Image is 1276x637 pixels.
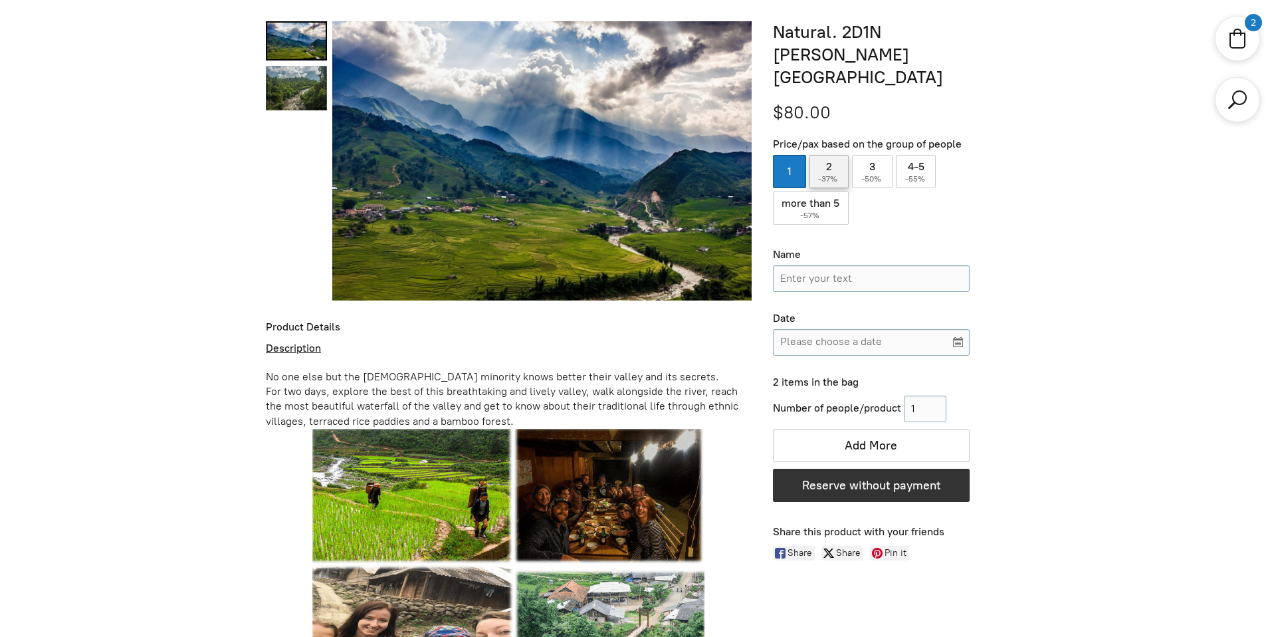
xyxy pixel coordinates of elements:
div: Shopping cart [1215,16,1260,61]
div: For two days, explore the best of this breathtaking and lively valley, walk alongside the river, ... [266,384,752,429]
a: Share [821,546,863,561]
div: No one else but the [DEMOGRAPHIC_DATA] minority knows better their valley and its secrets. [266,370,752,384]
a: Search products [1225,88,1249,112]
span: Share [836,546,863,561]
label: 3 [852,155,893,188]
span: -55% [905,174,927,184]
span: Number of people/product [773,402,901,414]
input: Please choose a date [773,329,970,356]
span: Share [788,546,815,561]
button: Add More [773,429,970,462]
a: Share [773,546,815,561]
u: Description [266,342,321,354]
div: Share this product with your friends [773,525,1010,539]
span: Reserve without payment [802,478,940,493]
label: 4-5 [896,155,936,188]
span: -57% [800,211,821,220]
label: 2 [809,155,849,188]
img: Natural. 2D1N Muong Hoa Valley [332,21,752,301]
span: Add More [845,438,897,453]
div: Product Details [266,320,752,334]
span: -37% [818,174,839,184]
div: 2 [1245,15,1261,31]
a: Natural. 2D1N Muong Hoa Valley 1 [266,66,327,110]
a: Natural. 2D1N Muong Hoa Valley 0 [266,21,327,61]
div: Date [773,312,970,326]
h1: Natural. 2D1N [PERSON_NAME][GEOGRAPHIC_DATA] [773,21,1010,88]
a: Pin it [870,546,909,561]
span: 2 items in the bag [773,376,859,388]
label: more than 5 [773,191,849,225]
div: Name [773,248,970,262]
button: Reserve without payment [773,469,970,502]
span: Pin it [885,546,909,561]
span: $80.00 [773,102,831,123]
span: -50% [861,174,883,184]
input: 1 [904,396,946,422]
input: Name [773,265,970,292]
div: Price/pax based on the group of people [773,138,970,152]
